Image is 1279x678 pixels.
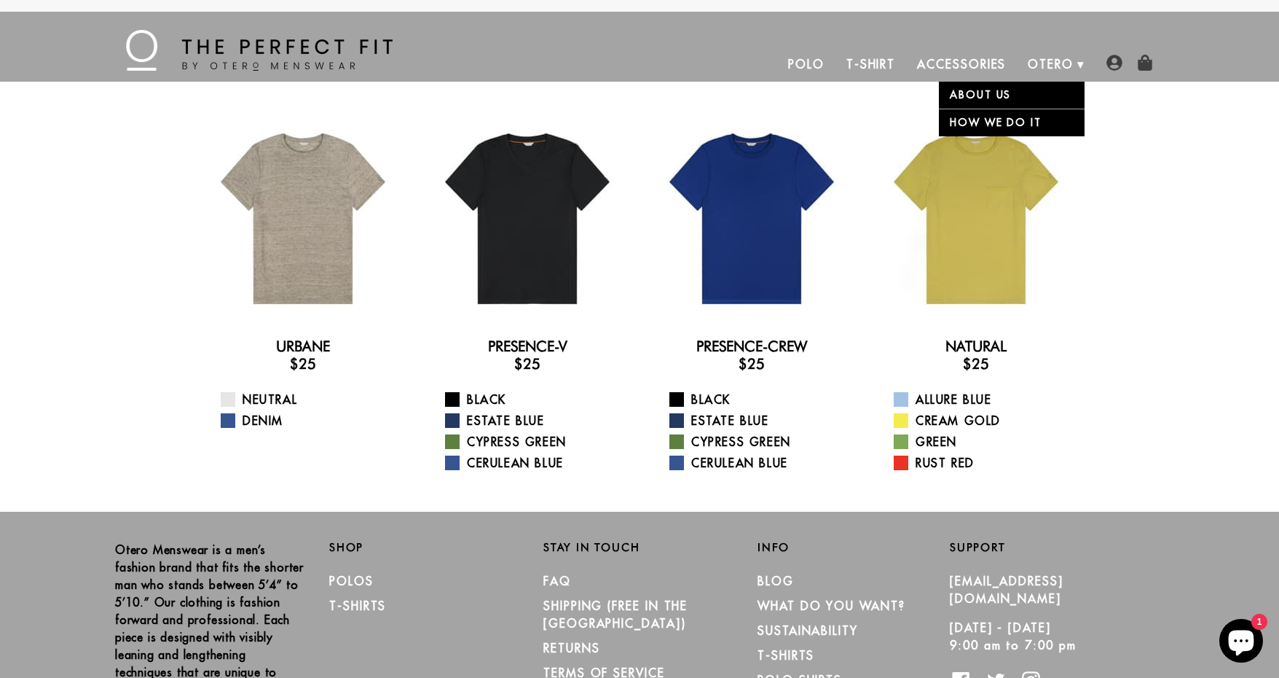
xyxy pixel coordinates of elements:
h3: $25 [202,355,404,373]
a: Presence-Crew [696,338,807,355]
a: Cypress Green [669,433,852,451]
a: Green [894,433,1077,451]
a: Accessories [906,47,1017,82]
a: Presence-V [488,338,567,355]
a: Cerulean Blue [445,454,628,472]
a: What Do You Want? [757,599,905,613]
a: RETURNS [543,641,599,655]
a: Sustainability [757,623,858,638]
a: Estate Blue [669,412,852,429]
a: Cerulean Blue [669,454,852,472]
h3: $25 [427,355,628,373]
a: Black [669,391,852,408]
a: Rust Red [894,454,1077,472]
a: [EMAIL_ADDRESS][DOMAIN_NAME] [950,574,1063,606]
a: Polos [329,574,374,588]
inbox-online-store-chat: Shopify online store chat [1215,619,1267,666]
a: FAQ [543,574,571,588]
img: user-account-icon.png [1106,55,1122,71]
a: Neutral [221,391,404,408]
h2: Stay in Touch [543,541,736,554]
img: shopping-bag-icon.png [1137,55,1153,71]
a: Natural [945,338,1007,355]
a: SHIPPING (Free in the [GEOGRAPHIC_DATA]) [543,599,688,631]
a: Estate Blue [445,412,628,429]
a: Urbane [276,338,330,355]
a: Cypress Green [445,433,628,451]
a: T-Shirt [835,47,906,82]
a: T-Shirts [329,599,386,613]
h3: $25 [651,355,852,373]
a: Otero [1017,47,1085,82]
a: Polo [777,47,835,82]
h2: Shop [329,541,522,554]
h2: Info [757,541,950,554]
p: [DATE] - [DATE] 9:00 am to 7:00 pm [950,619,1142,654]
a: How We Do It [939,109,1085,136]
h3: $25 [875,355,1077,373]
a: Black [445,391,628,408]
a: T-Shirts [757,648,814,663]
a: Denim [221,412,404,429]
a: Cream Gold [894,412,1077,429]
img: The Perfect Fit - by Otero Menswear - Logo [126,30,393,71]
h2: Support [950,541,1164,554]
a: About Us [939,82,1085,109]
a: Allure Blue [894,391,1077,408]
a: Blog [757,574,794,588]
